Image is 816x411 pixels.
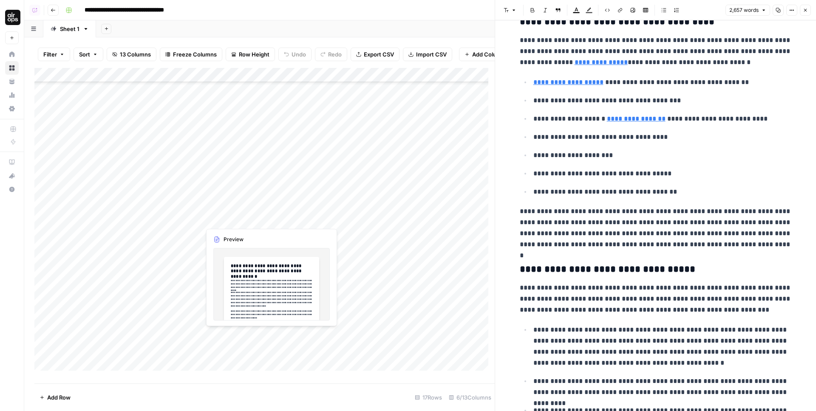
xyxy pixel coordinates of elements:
[5,155,19,169] a: AirOps Academy
[43,20,96,37] a: Sheet 1
[725,5,770,16] button: 2,657 words
[459,48,510,61] button: Add Column
[5,7,19,28] button: Workspace: AirOps Administrative
[472,50,505,59] span: Add Column
[6,169,18,182] div: What's new?
[416,50,447,59] span: Import CSV
[315,48,347,61] button: Redo
[5,183,19,196] button: Help + Support
[5,61,19,75] a: Browse
[364,50,394,59] span: Export CSV
[5,102,19,115] a: Settings
[47,393,71,402] span: Add Row
[403,48,452,61] button: Import CSV
[60,25,79,33] div: Sheet 1
[173,50,217,59] span: Freeze Columns
[5,88,19,102] a: Usage
[239,50,269,59] span: Row Height
[729,6,759,14] span: 2,657 words
[79,50,90,59] span: Sort
[74,48,103,61] button: Sort
[445,391,495,404] div: 6/13 Columns
[5,10,20,25] img: AirOps Administrative Logo
[120,50,151,59] span: 13 Columns
[226,48,275,61] button: Row Height
[351,48,399,61] button: Export CSV
[411,391,445,404] div: 17 Rows
[107,48,156,61] button: 13 Columns
[5,169,19,183] button: What's new?
[292,50,306,59] span: Undo
[160,48,222,61] button: Freeze Columns
[328,50,342,59] span: Redo
[278,48,312,61] button: Undo
[5,48,19,61] a: Home
[5,75,19,88] a: Your Data
[34,391,76,404] button: Add Row
[43,50,57,59] span: Filter
[38,48,70,61] button: Filter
